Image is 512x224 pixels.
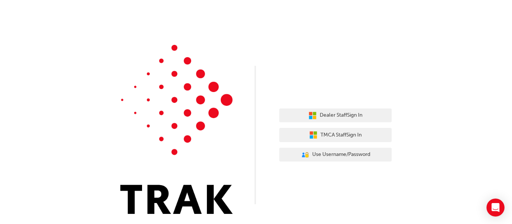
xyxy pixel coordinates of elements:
img: Trak [120,45,233,214]
div: Open Intercom Messenger [487,199,505,217]
button: TMCA StaffSign In [279,128,392,142]
span: Dealer Staff Sign In [320,111,362,120]
button: Use Username/Password [279,148,392,162]
span: TMCA Staff Sign In [320,131,362,139]
button: Dealer StaffSign In [279,108,392,123]
span: Use Username/Password [312,150,370,159]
